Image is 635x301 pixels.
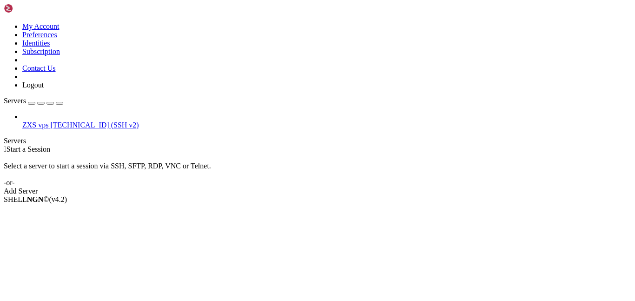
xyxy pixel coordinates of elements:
[4,154,631,187] div: Select a server to start a session via SSH, SFTP, RDP, VNC or Telnet. -or-
[22,22,60,30] a: My Account
[4,195,67,203] span: SHELL ©
[4,137,631,145] div: Servers
[4,97,26,105] span: Servers
[49,195,67,203] span: 4.2.0
[7,145,50,153] span: Start a Session
[50,121,139,129] span: [TECHNICAL_ID] (SSH v2)
[22,39,50,47] a: Identities
[22,121,48,129] span: ZXS vps
[27,195,44,203] b: NGN
[4,97,63,105] a: Servers
[22,64,56,72] a: Contact Us
[22,81,44,89] a: Logout
[22,47,60,55] a: Subscription
[4,145,7,153] span: 
[22,31,57,39] a: Preferences
[22,121,631,129] a: ZXS vps [TECHNICAL_ID] (SSH v2)
[4,187,631,195] div: Add Server
[4,4,57,13] img: Shellngn
[22,113,631,129] li: ZXS vps [TECHNICAL_ID] (SSH v2)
